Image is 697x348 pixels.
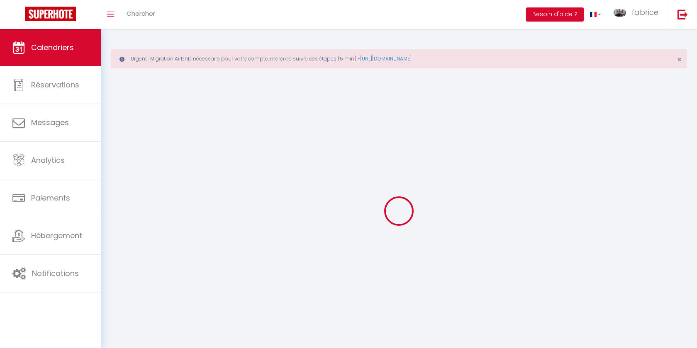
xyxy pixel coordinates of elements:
span: fabrice [631,7,658,17]
a: [URL][DOMAIN_NAME] [360,55,412,62]
img: logout [678,9,688,19]
button: Close [677,56,682,63]
iframe: LiveChat chat widget [662,313,697,348]
span: Paiements [31,193,70,203]
span: Messages [31,117,69,128]
button: Besoin d'aide ? [526,7,584,22]
img: ... [614,9,626,17]
span: Notifications [32,268,79,278]
span: × [677,54,682,65]
span: Chercher [127,9,155,18]
span: Réservations [31,80,79,90]
span: Hébergement [31,230,82,241]
span: Analytics [31,155,65,165]
span: Calendriers [31,42,74,53]
div: Urgent : Migration Airbnb nécessaire pour votre compte, merci de suivre ces étapes (5 min) - [111,49,687,68]
img: Super Booking [25,7,76,21]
